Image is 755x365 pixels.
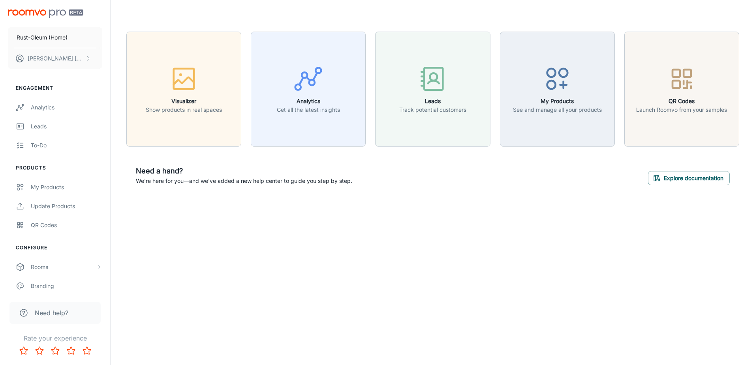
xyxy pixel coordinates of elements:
[31,103,102,112] div: Analytics
[8,48,102,69] button: [PERSON_NAME] [PERSON_NAME]
[136,177,352,185] p: We're here for you—and we've added a new help center to guide you step by step.
[399,97,466,105] h6: Leads
[277,105,340,114] p: Get all the latest insights
[31,221,102,230] div: QR Codes
[31,122,102,131] div: Leads
[375,85,490,92] a: LeadsTrack potential customers
[8,27,102,48] button: Rust-Oleum (Home)
[624,85,739,92] a: QR CodesLaunch Roomvo from your samples
[136,166,352,177] h6: Need a hand?
[146,97,222,105] h6: Visualizer
[146,105,222,114] p: Show products in real spaces
[31,141,102,150] div: To-do
[251,32,366,147] button: AnalyticsGet all the latest insights
[375,32,490,147] button: LeadsTrack potential customers
[513,97,602,105] h6: My Products
[31,183,102,192] div: My Products
[624,32,739,147] button: QR CodesLaunch Roomvo from your samples
[8,9,83,18] img: Roomvo PRO Beta
[399,105,466,114] p: Track potential customers
[636,97,727,105] h6: QR Codes
[500,85,615,92] a: My ProductsSee and manage all your products
[31,202,102,211] div: Update Products
[251,85,366,92] a: AnalyticsGet all the latest insights
[648,171,730,185] button: Explore documentation
[126,32,241,147] button: VisualizerShow products in real spaces
[17,33,68,42] p: Rust-Oleum (Home)
[277,97,340,105] h6: Analytics
[648,174,730,182] a: Explore documentation
[500,32,615,147] button: My ProductsSee and manage all your products
[28,54,83,63] p: [PERSON_NAME] [PERSON_NAME]
[513,105,602,114] p: See and manage all your products
[636,105,727,114] p: Launch Roomvo from your samples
